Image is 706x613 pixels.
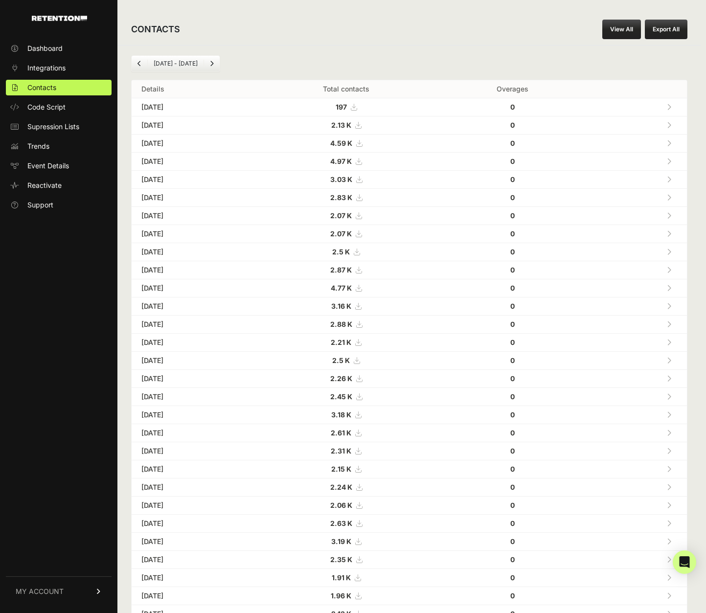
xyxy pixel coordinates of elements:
[132,515,252,533] td: [DATE]
[331,465,361,473] a: 2.15 K
[336,103,357,111] a: 197
[510,519,515,527] strong: 0
[332,248,360,256] a: 2.5 K
[330,211,352,220] strong: 2.07 K
[336,103,347,111] strong: 197
[16,587,64,596] span: MY ACCOUNT
[510,356,515,364] strong: 0
[330,374,362,383] a: 2.26 K
[6,41,112,56] a: Dashboard
[330,392,352,401] strong: 2.45 K
[132,497,252,515] td: [DATE]
[602,20,641,39] a: View All
[510,429,515,437] strong: 0
[132,352,252,370] td: [DATE]
[331,447,351,455] strong: 2.31 K
[132,442,252,460] td: [DATE]
[330,483,362,491] a: 2.24 K
[132,587,252,605] td: [DATE]
[132,135,252,153] td: [DATE]
[510,537,515,545] strong: 0
[132,297,252,316] td: [DATE]
[510,193,515,202] strong: 0
[331,447,361,455] a: 2.31 K
[27,122,79,132] span: Supression Lists
[6,197,112,213] a: Support
[204,56,220,71] a: Next
[132,460,252,478] td: [DATE]
[330,501,362,509] a: 2.06 K
[510,410,515,419] strong: 0
[510,121,515,129] strong: 0
[131,23,180,36] h2: CONTACTS
[510,392,515,401] strong: 0
[27,141,49,151] span: Trends
[330,139,362,147] a: 4.59 K
[331,338,351,346] strong: 2.21 K
[132,334,252,352] td: [DATE]
[510,103,515,111] strong: 0
[330,193,352,202] strong: 2.83 K
[330,555,352,564] strong: 2.35 K
[132,551,252,569] td: [DATE]
[510,555,515,564] strong: 0
[132,243,252,261] td: [DATE]
[132,370,252,388] td: [DATE]
[330,211,362,220] a: 2.07 K
[332,356,360,364] a: 2.5 K
[330,320,362,328] a: 2.88 K
[330,193,362,202] a: 2.83 K
[132,225,252,243] td: [DATE]
[6,576,112,606] a: MY ACCOUNT
[332,573,361,582] a: 1.91 K
[132,569,252,587] td: [DATE]
[332,573,351,582] strong: 1.91 K
[132,171,252,189] td: [DATE]
[510,211,515,220] strong: 0
[330,266,352,274] strong: 2.87 K
[510,229,515,238] strong: 0
[440,80,586,98] th: Overages
[330,229,362,238] a: 2.07 K
[330,392,362,401] a: 2.45 K
[32,16,87,21] img: Retention.com
[330,483,352,491] strong: 2.24 K
[6,119,112,135] a: Supression Lists
[330,157,362,165] a: 4.97 K
[331,537,351,545] strong: 3.19 K
[332,248,350,256] strong: 2.5 K
[331,121,361,129] a: 2.13 K
[331,410,351,419] strong: 3.18 K
[132,261,252,279] td: [DATE]
[27,83,56,92] span: Contacts
[330,157,352,165] strong: 4.97 K
[6,99,112,115] a: Code Script
[510,175,515,183] strong: 0
[510,501,515,509] strong: 0
[6,80,112,95] a: Contacts
[331,537,361,545] a: 3.19 K
[645,20,687,39] button: Export All
[6,158,112,174] a: Event Details
[330,139,352,147] strong: 4.59 K
[132,533,252,551] td: [DATE]
[510,338,515,346] strong: 0
[510,248,515,256] strong: 0
[510,465,515,473] strong: 0
[510,591,515,600] strong: 0
[330,175,362,183] a: 3.03 K
[510,284,515,292] strong: 0
[27,161,69,171] span: Event Details
[132,279,252,297] td: [DATE]
[331,302,351,310] strong: 3.16 K
[330,501,352,509] strong: 2.06 K
[510,302,515,310] strong: 0
[510,483,515,491] strong: 0
[330,175,352,183] strong: 3.03 K
[331,465,351,473] strong: 2.15 K
[132,153,252,171] td: [DATE]
[252,80,440,98] th: Total contacts
[331,121,351,129] strong: 2.13 K
[330,266,362,274] a: 2.87 K
[27,63,66,73] span: Integrations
